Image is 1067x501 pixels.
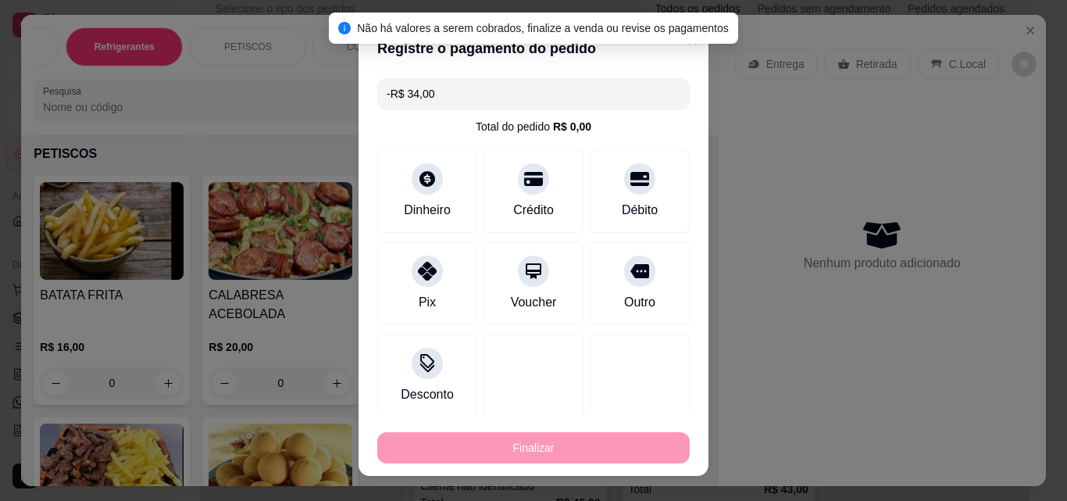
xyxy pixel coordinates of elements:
div: Pix [419,293,436,312]
div: Crédito [513,201,554,220]
div: R$ 0,00 [553,119,591,134]
div: Outro [624,293,655,312]
div: Débito [622,201,658,220]
span: info-circle [338,22,351,34]
span: Não há valores a serem cobrados, finalize a venda ou revise os pagamentos [357,22,729,34]
header: Registre o pagamento do pedido [359,25,708,72]
input: Ex.: hambúrguer de cordeiro [387,78,680,109]
div: Dinheiro [404,201,451,220]
div: Desconto [401,385,454,404]
div: Total do pedido [476,119,591,134]
div: Voucher [511,293,557,312]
